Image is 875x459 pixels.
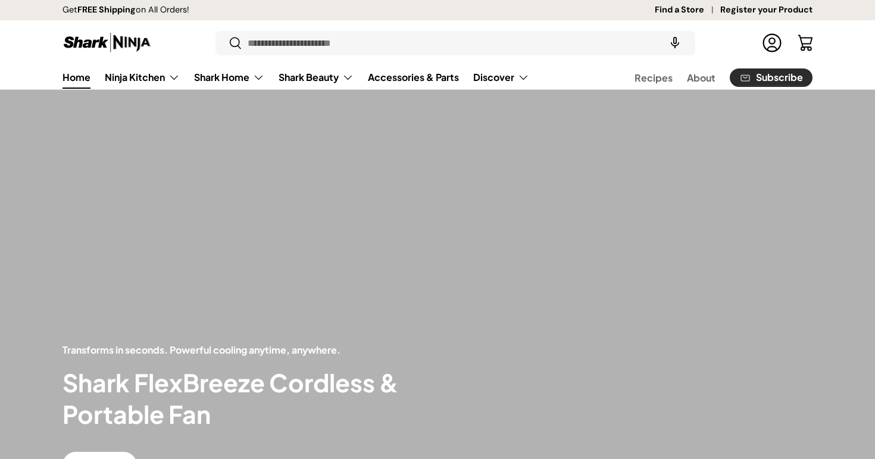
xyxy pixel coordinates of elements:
[62,31,152,54] img: Shark Ninja Philippines
[187,65,271,89] summary: Shark Home
[635,66,673,89] a: Recipes
[77,4,136,15] strong: FREE Shipping
[756,73,803,82] span: Subscribe
[730,68,812,87] a: Subscribe
[656,30,694,56] speech-search-button: Search by voice
[606,65,812,89] nav: Secondary
[368,65,459,89] a: Accessories & Parts
[62,343,437,357] p: Transforms in seconds. Powerful cooling anytime, anywhere.
[194,65,264,89] a: Shark Home
[473,65,529,89] a: Discover
[105,65,180,89] a: Ninja Kitchen
[62,367,437,430] h2: Shark FlexBreeze Cordless & Portable Fan
[687,66,715,89] a: About
[466,65,536,89] summary: Discover
[655,4,720,17] a: Find a Store
[62,65,90,89] a: Home
[720,4,812,17] a: Register your Product
[279,65,354,89] a: Shark Beauty
[98,65,187,89] summary: Ninja Kitchen
[62,65,529,89] nav: Primary
[62,4,189,17] p: Get on All Orders!
[271,65,361,89] summary: Shark Beauty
